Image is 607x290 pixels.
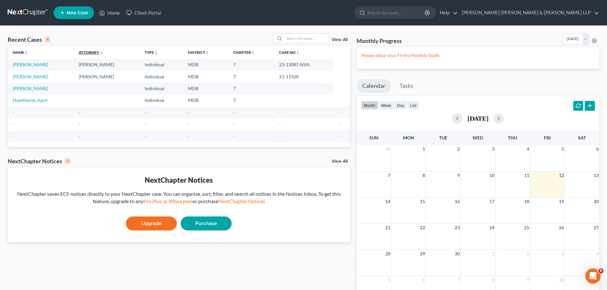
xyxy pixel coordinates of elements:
[508,135,517,140] span: Thu
[40,209,46,214] button: Start recording
[74,71,140,82] td: [PERSON_NAME]
[10,113,97,125] b: Static forms
[24,51,28,55] i: unfold_more
[578,135,586,140] span: Sat
[13,110,14,115] span: -
[544,135,551,140] span: Fri
[422,276,426,284] span: 6
[10,190,60,194] div: [PERSON_NAME] • [DATE]
[524,198,530,205] span: 18
[367,7,426,18] input: Search by name...
[274,59,333,70] td: 23-13081-NVA
[10,209,15,214] button: Emoji picker
[284,34,329,43] input: Search by name...
[357,79,391,93] a: Calendar
[454,250,460,258] span: 30
[10,54,99,91] div: Due to a major app update, some forms have temporarily changed from to .
[296,51,300,55] i: unfold_more
[385,250,391,258] span: 28
[596,250,599,258] span: 4
[123,7,164,18] a: Client Portal
[218,198,265,204] a: NextChapter Notices
[279,121,281,127] span: -
[403,135,414,140] span: Mon
[4,3,16,15] button: go back
[233,121,235,127] span: -
[454,224,460,231] span: 23
[369,135,379,140] span: Sun
[188,133,190,139] span: -
[30,209,35,214] button: Upload attachment
[140,95,183,106] td: Individual
[279,133,281,139] span: -
[100,3,112,15] button: Home
[74,59,140,70] td: [PERSON_NAME]
[593,224,599,231] span: 27
[228,82,274,94] td: 7
[13,121,14,127] span: -
[387,276,391,284] span: 5
[5,50,105,189] div: Important Update: Form Changes in ProgressDue to a major app update, some forms have temporarily ...
[394,101,407,110] button: day
[109,206,119,216] button: Send a message…
[188,121,190,127] span: -
[45,37,50,42] div: 4
[188,50,209,55] a: Districtunfold_more
[385,198,391,205] span: 14
[13,133,14,139] span: -
[5,195,122,206] textarea: Message…
[561,145,565,153] span: 5
[593,198,599,205] span: 20
[491,145,495,153] span: 3
[558,224,565,231] span: 26
[332,38,348,42] a: View All
[13,50,28,55] a: Nameunfold_more
[439,135,447,140] span: Tue
[558,198,565,205] span: 19
[251,51,255,55] i: unfold_more
[457,276,460,284] span: 7
[457,145,460,153] span: 2
[596,145,599,153] span: 6
[585,268,601,284] iframe: Intercom live chat
[274,71,333,82] td: 21-11928
[140,71,183,82] td: Individual
[558,172,565,179] span: 12
[140,82,183,94] td: Individual
[145,110,146,115] span: -
[233,110,235,115] span: -
[46,85,60,90] b: static
[67,11,88,15] span: New Case
[5,50,122,203] div: Kelly says…
[183,59,228,70] td: MDB
[419,198,426,205] span: 15
[332,159,348,164] a: View All
[489,224,495,231] span: 24
[454,198,460,205] span: 16
[387,172,391,179] span: 7
[10,95,99,132] div: automatically adjust based on your input, showing or hiding fields to streamline the process. dis...
[233,133,235,139] span: -
[561,250,565,258] span: 3
[10,54,94,66] b: Important Update: Form Changes in Progress
[13,62,48,67] a: [PERSON_NAME]
[394,79,419,93] a: Tasks
[205,51,209,55] i: unfold_more
[13,190,345,205] div: NextChapter saves ECF notices directly to your NextChapter case. You can organize, sort, filter, ...
[459,7,599,18] a: [PERSON_NAME] [PERSON_NAME] & [PERSON_NAME] LLP
[96,7,123,18] a: Home
[362,52,594,59] p: Please setup your Firm's Monthly Goals
[79,50,104,55] a: Attorney expand_more
[524,172,530,179] span: 11
[419,250,426,258] span: 29
[13,74,48,79] a: [PERSON_NAME]
[422,145,426,153] span: 1
[8,157,70,165] div: NextChapter Notices
[457,172,460,179] span: 9
[79,121,80,127] span: -
[145,50,158,55] a: Typeunfold_more
[419,224,426,231] span: 22
[598,268,603,273] span: 8
[357,37,402,45] h3: Monthly Progress
[100,51,104,55] i: expand_more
